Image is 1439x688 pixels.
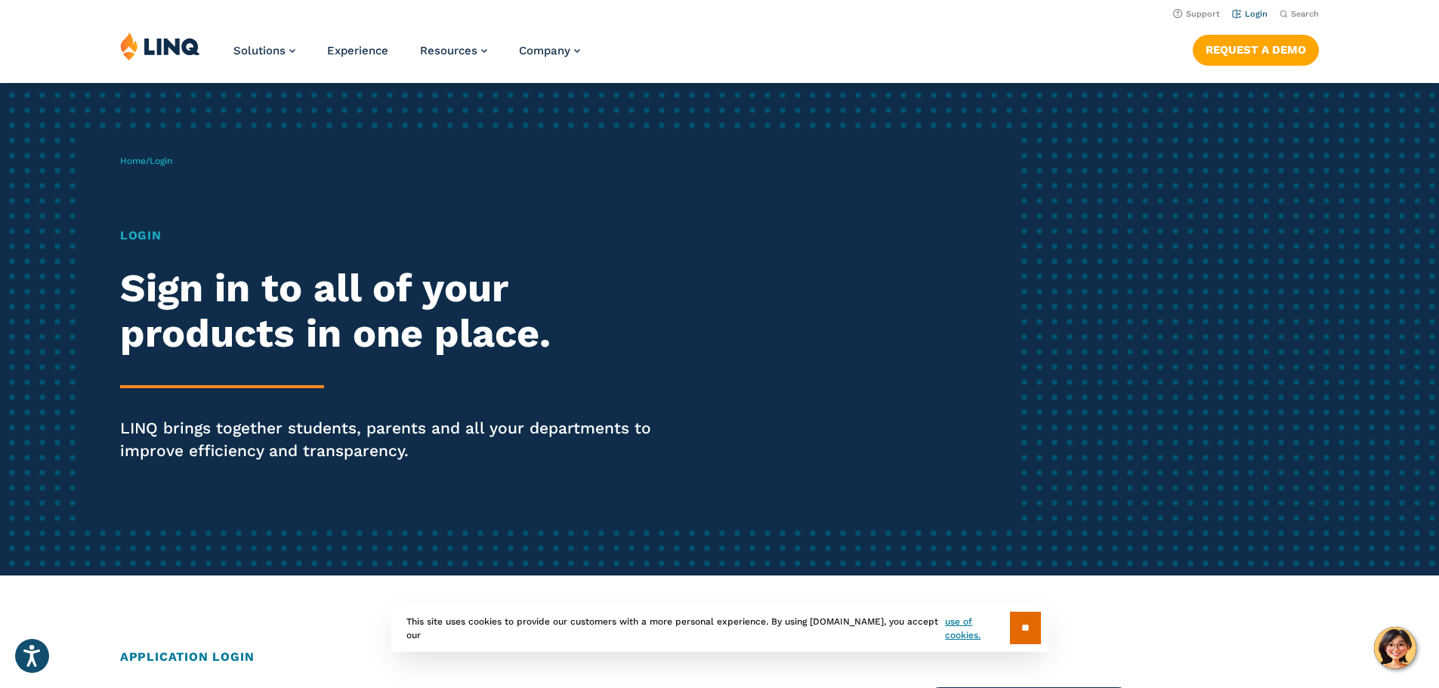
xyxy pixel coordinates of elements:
a: Login [1232,9,1268,19]
span: / [120,156,172,166]
span: Solutions [233,44,286,57]
nav: Primary Navigation [233,32,580,82]
a: Support [1173,9,1220,19]
img: LINQ | K‑12 Software [120,32,200,60]
a: Experience [327,44,388,57]
nav: Button Navigation [1193,32,1319,65]
a: Resources [420,44,487,57]
a: Request a Demo [1193,35,1319,65]
a: Home [120,156,146,166]
a: Company [519,44,580,57]
div: This site uses cookies to provide our customers with a more personal experience. By using [DOMAIN... [391,604,1048,652]
span: Resources [420,44,477,57]
span: Search [1291,9,1319,19]
span: Login [150,156,172,166]
a: use of cookies. [945,615,1009,642]
h2: Sign in to all of your products in one place. [120,266,675,356]
a: Solutions [233,44,295,57]
p: LINQ brings together students, parents and all your departments to improve efficiency and transpa... [120,417,675,462]
button: Open Search Bar [1280,8,1319,20]
h1: Login [120,227,675,245]
span: Company [519,44,570,57]
button: Hello, have a question? Let’s chat. [1374,627,1416,669]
